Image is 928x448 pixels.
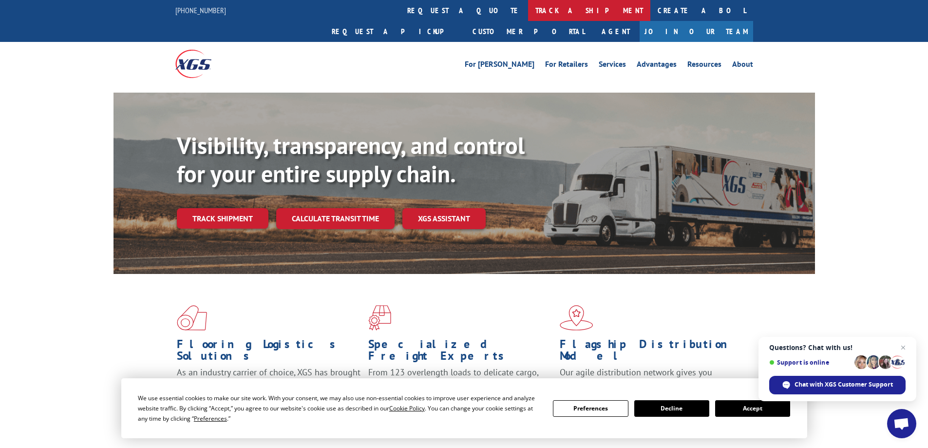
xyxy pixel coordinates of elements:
span: Cookie Policy [389,404,425,412]
span: Chat with XGS Customer Support [795,380,893,389]
img: xgs-icon-focused-on-flooring-red [368,305,391,331]
button: Preferences [553,400,628,417]
a: Open chat [887,409,916,438]
div: Cookie Consent Prompt [121,378,807,438]
span: Chat with XGS Customer Support [769,376,906,394]
h1: Flagship Distribution Model [560,338,744,367]
p: From 123 overlength loads to delicate cargo, our experienced staff knows the best way to move you... [368,367,552,410]
div: We use essential cookies to make our site work. With your consent, we may also use non-essential ... [138,393,541,424]
img: xgs-icon-total-supply-chain-intelligence-red [177,305,207,331]
b: Visibility, transparency, and control for your entire supply chain. [177,130,525,189]
span: Questions? Chat with us! [769,344,906,351]
a: Track shipment [177,208,268,229]
a: Customer Portal [465,21,592,42]
button: Decline [634,400,709,417]
a: About [732,60,753,71]
span: As an industry carrier of choice, XGS has brought innovation and dedication to flooring logistics... [177,367,360,401]
button: Accept [715,400,790,417]
a: XGS ASSISTANT [402,208,486,229]
a: [PHONE_NUMBER] [175,5,226,15]
a: For Retailers [545,60,588,71]
a: Request a pickup [324,21,465,42]
h1: Specialized Freight Experts [368,338,552,367]
a: For [PERSON_NAME] [465,60,534,71]
a: Calculate transit time [276,208,395,229]
a: Resources [687,60,721,71]
img: xgs-icon-flagship-distribution-model-red [560,305,593,331]
a: Advantages [637,60,677,71]
a: Join Our Team [640,21,753,42]
a: Agent [592,21,640,42]
h1: Flooring Logistics Solutions [177,338,361,367]
span: Preferences [194,414,227,423]
span: Support is online [769,359,851,366]
a: Services [599,60,626,71]
span: Our agile distribution network gives you nationwide inventory management on demand. [560,367,739,390]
